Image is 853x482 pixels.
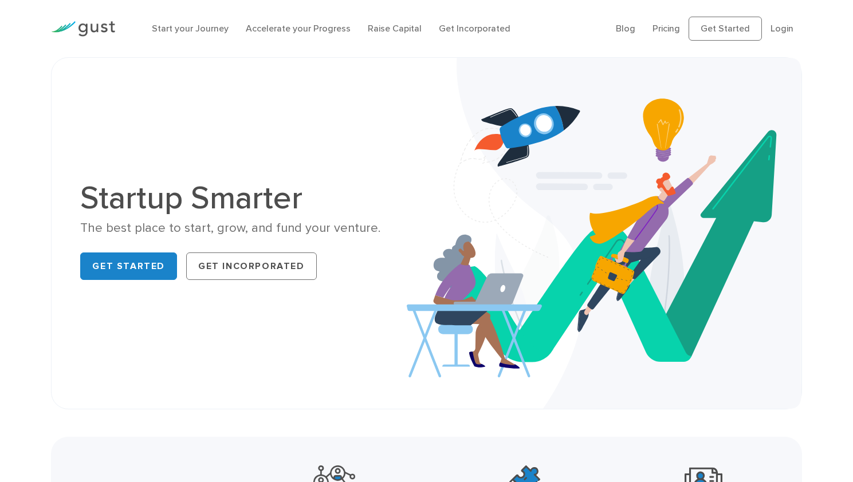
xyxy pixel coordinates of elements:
[246,23,351,34] a: Accelerate your Progress
[652,23,680,34] a: Pricing
[186,252,317,280] a: Get Incorporated
[368,23,422,34] a: Raise Capital
[407,58,801,409] img: Startup Smarter Hero
[51,21,115,37] img: Gust Logo
[80,220,418,236] div: The best place to start, grow, and fund your venture.
[80,252,177,280] a: Get Started
[80,182,418,214] h1: Startup Smarter
[439,23,510,34] a: Get Incorporated
[771,23,793,34] a: Login
[689,17,762,41] a: Get Started
[152,23,229,34] a: Start your Journey
[616,23,635,34] a: Blog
